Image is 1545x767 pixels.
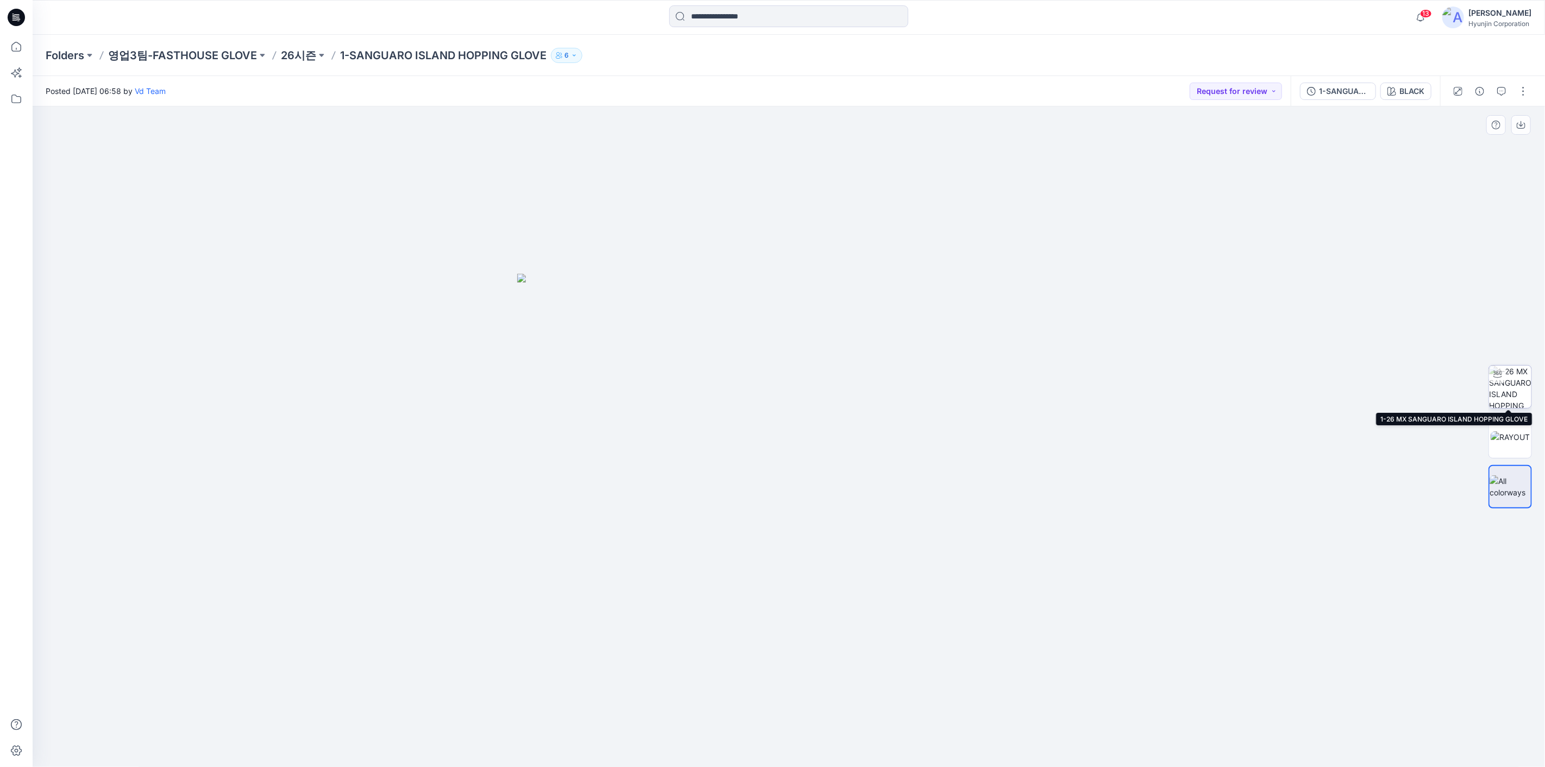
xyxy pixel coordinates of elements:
[517,274,1060,767] img: eyJhbGciOiJIUzI1NiIsImtpZCI6IjAiLCJzbHQiOiJzZXMiLCJ0eXAiOiJKV1QifQ.eyJkYXRhIjp7InR5cGUiOiJzdG9yYW...
[1380,83,1431,100] button: BLACK
[1471,83,1489,100] button: Details
[1468,7,1531,20] div: [PERSON_NAME]
[1399,85,1424,97] div: BLACK
[108,48,257,63] a: 영업3팀-FASTHOUSE GLOVE
[551,48,582,63] button: 6
[1300,83,1376,100] button: 1-SANGUARO ISLAND HOPPING GLOVE
[1468,20,1531,28] div: Hyunjin Corporation
[1319,85,1369,97] div: 1-SANGUARO ISLAND HOPPING GLOVE
[46,48,84,63] a: Folders
[340,48,547,63] p: 1-SANGUARO ISLAND HOPPING GLOVE
[1490,475,1531,498] img: All colorways
[281,48,316,63] a: 26시즌
[135,86,166,96] a: Vd Team
[1420,9,1432,18] span: 13
[1491,431,1530,443] img: RAYOUT
[1442,7,1464,28] img: avatar
[564,49,569,61] p: 6
[46,85,166,97] span: Posted [DATE] 06:58 by
[1489,366,1531,408] img: 1-26 MX SANGUARO ISLAND HOPPING GLOVE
